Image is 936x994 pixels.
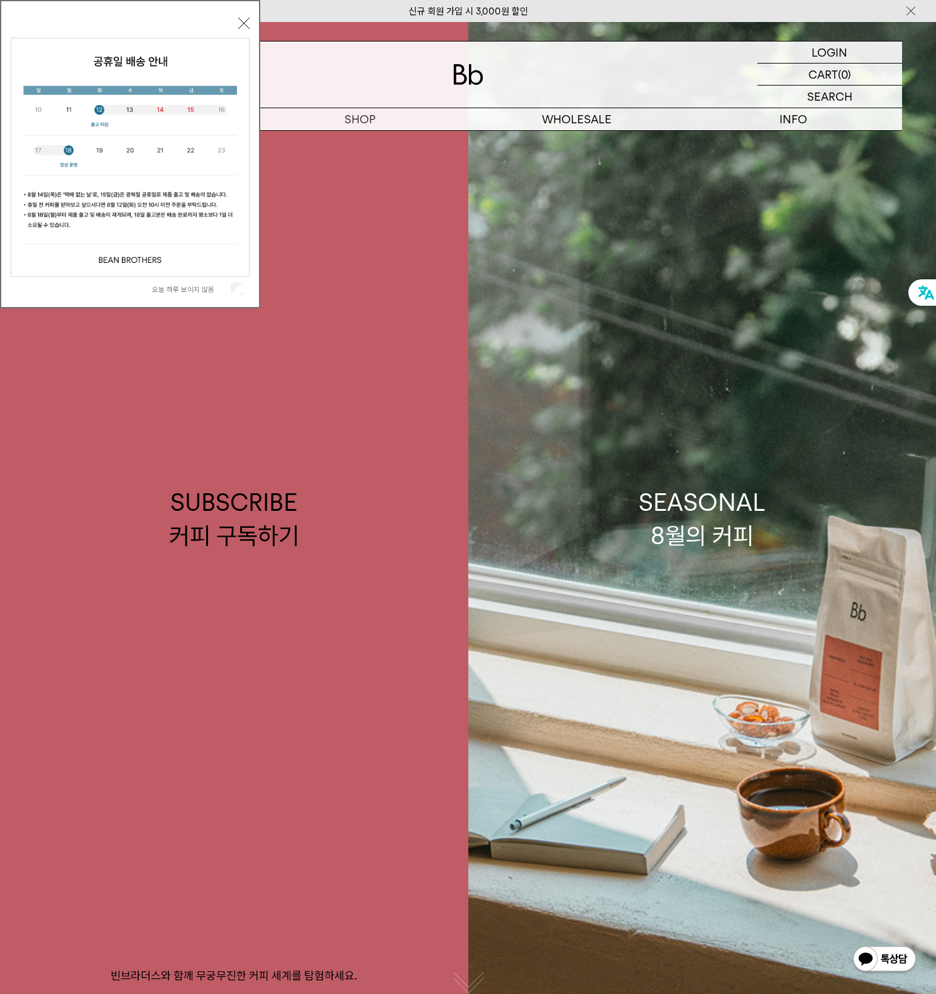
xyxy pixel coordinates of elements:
[812,42,847,63] p: LOGIN
[453,64,483,85] img: 로고
[808,64,838,85] p: CART
[757,42,902,64] a: LOGIN
[838,64,851,85] p: (0)
[169,486,299,552] div: SUBSCRIBE 커피 구독하기
[11,38,249,276] img: cb63d4bbb2e6550c365f227fdc69b27f_113810.jpg
[757,64,902,86] a: CART (0)
[852,945,917,975] img: 카카오톡 채널 1:1 채팅 버튼
[409,6,528,17] a: 신규 회원 가입 시 3,000원 할인
[468,108,685,130] p: WHOLESALE
[639,486,766,552] div: SEASONAL 8월의 커피
[238,18,250,29] button: 닫기
[807,86,852,108] p: SEARCH
[251,108,468,130] a: SHOP
[685,108,902,130] p: INFO
[152,285,228,294] label: 오늘 하루 보이지 않음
